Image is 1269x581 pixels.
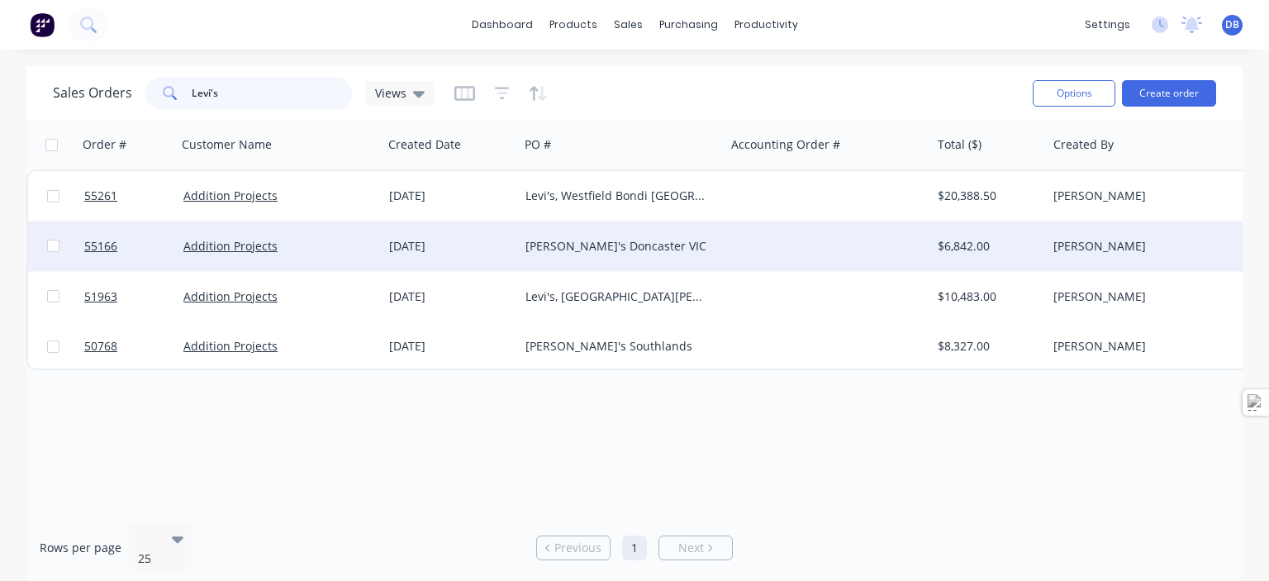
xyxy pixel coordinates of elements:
div: $6,842.00 [938,238,1035,255]
span: Next [678,540,704,556]
div: [DATE] [389,338,512,355]
span: 50768 [84,338,117,355]
div: Customer Name [182,136,272,153]
a: Addition Projects [183,338,278,354]
div: Levi's, [GEOGRAPHIC_DATA][PERSON_NAME] [525,288,709,305]
div: [PERSON_NAME] [1053,288,1237,305]
ul: Pagination [530,536,739,560]
a: Page 1 is your current page [622,536,647,560]
a: 51963 [84,272,183,321]
div: [PERSON_NAME]'s Southlands [525,338,709,355]
a: Previous page [537,540,610,556]
div: [DATE] [389,288,512,305]
a: Next page [659,540,732,556]
div: [PERSON_NAME] [1053,188,1237,204]
div: Created By [1053,136,1114,153]
div: purchasing [651,12,726,37]
img: Factory [30,12,55,37]
div: 25 [138,550,158,567]
div: [PERSON_NAME]'s Doncaster VIC [525,238,709,255]
div: Order # [83,136,126,153]
span: Previous [554,540,601,556]
span: DB [1225,17,1239,32]
span: Views [375,84,406,102]
a: Addition Projects [183,188,278,203]
a: dashboard [463,12,541,37]
div: PO # [525,136,551,153]
div: sales [606,12,651,37]
div: [DATE] [389,188,512,204]
span: 55166 [84,238,117,255]
input: Search... [192,77,353,110]
div: [DATE] [389,238,512,255]
h1: Sales Orders [53,85,132,101]
div: [PERSON_NAME] [1053,238,1237,255]
span: 51963 [84,288,117,305]
a: 50768 [84,321,183,371]
a: Addition Projects [183,238,278,254]
div: $8,327.00 [938,338,1035,355]
div: products [541,12,606,37]
span: Rows per page [40,540,121,556]
div: $20,388.50 [938,188,1035,204]
div: productivity [726,12,806,37]
span: 55261 [84,188,117,204]
div: Total ($) [938,136,981,153]
button: Options [1033,80,1115,107]
div: [PERSON_NAME] [1053,338,1237,355]
a: 55166 [84,221,183,271]
div: Accounting Order # [731,136,840,153]
div: $10,483.00 [938,288,1035,305]
div: settings [1077,12,1138,37]
a: 55261 [84,171,183,221]
div: Levi's, Westfield Bondi [GEOGRAPHIC_DATA] [525,188,709,204]
a: Addition Projects [183,288,278,304]
div: Created Date [388,136,461,153]
button: Create order [1122,80,1216,107]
